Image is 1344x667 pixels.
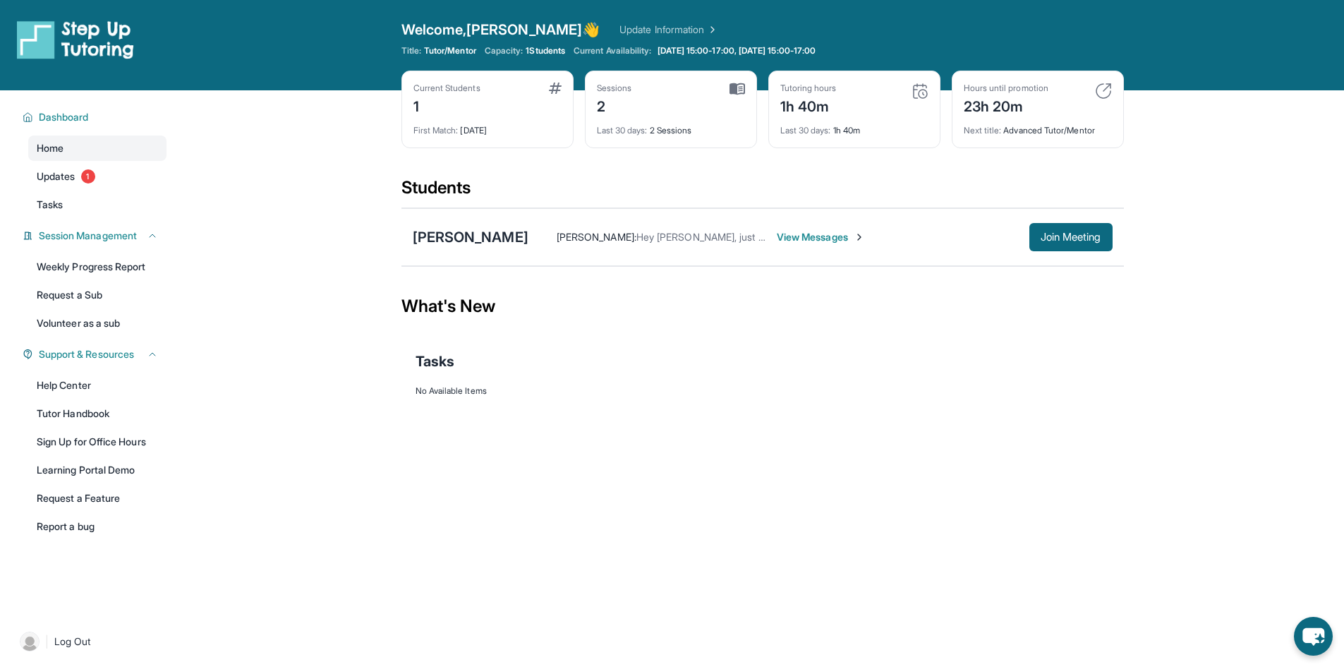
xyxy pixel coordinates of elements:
[413,94,480,116] div: 1
[780,116,928,136] div: 1h 40m
[964,83,1048,94] div: Hours until promotion
[14,626,167,657] a: |Log Out
[401,275,1124,337] div: What's New
[1294,617,1333,656] button: chat-button
[20,632,40,651] img: user-img
[597,116,745,136] div: 2 Sessions
[45,633,49,650] span: |
[37,169,75,184] span: Updates
[636,231,1012,243] span: Hey [PERSON_NAME], just wanted to remind you of [DATE] tutoring session at 3:00!
[401,45,421,56] span: Title:
[416,385,1110,397] div: No Available Items
[413,227,528,247] div: [PERSON_NAME]
[780,83,837,94] div: Tutoring hours
[619,23,718,37] a: Update Information
[780,94,837,116] div: 1h 40m
[54,635,91,649] span: Log Out
[964,94,1048,116] div: 23h 20m
[964,116,1112,136] div: Advanced Tutor/Mentor
[401,176,1124,208] div: Students
[33,347,158,361] button: Support & Resources
[39,229,137,243] span: Session Management
[655,45,819,56] a: [DATE] 15:00-17:00, [DATE] 15:00-17:00
[81,169,95,184] span: 1
[28,486,167,511] a: Request a Feature
[28,254,167,280] a: Weekly Progress Report
[37,141,63,155] span: Home
[1041,233,1101,241] span: Join Meeting
[854,232,865,243] img: Chevron-Right
[17,20,134,59] img: logo
[28,373,167,398] a: Help Center
[28,192,167,217] a: Tasks
[401,20,600,40] span: Welcome, [PERSON_NAME] 👋
[964,125,1002,136] span: Next title :
[526,45,565,56] span: 1 Students
[597,125,648,136] span: Last 30 days :
[704,23,718,37] img: Chevron Right
[37,198,63,212] span: Tasks
[597,83,632,94] div: Sessions
[413,116,562,136] div: [DATE]
[28,401,167,426] a: Tutor Handbook
[33,110,158,124] button: Dashboard
[413,83,480,94] div: Current Students
[658,45,816,56] span: [DATE] 15:00-17:00, [DATE] 15:00-17:00
[424,45,476,56] span: Tutor/Mentor
[777,230,865,244] span: View Messages
[28,457,167,483] a: Learning Portal Demo
[574,45,651,56] span: Current Availability:
[28,136,167,161] a: Home
[28,282,167,308] a: Request a Sub
[33,229,158,243] button: Session Management
[39,347,134,361] span: Support & Resources
[597,94,632,116] div: 2
[780,125,831,136] span: Last 30 days :
[416,351,454,371] span: Tasks
[28,311,167,336] a: Volunteer as a sub
[39,110,89,124] span: Dashboard
[557,231,636,243] span: [PERSON_NAME] :
[729,83,745,95] img: card
[28,429,167,455] a: Sign Up for Office Hours
[413,125,459,136] span: First Match :
[1095,83,1112,100] img: card
[28,514,167,539] a: Report a bug
[485,45,523,56] span: Capacity:
[549,83,562,94] img: card
[28,164,167,189] a: Updates1
[912,83,928,100] img: card
[1029,223,1113,251] button: Join Meeting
